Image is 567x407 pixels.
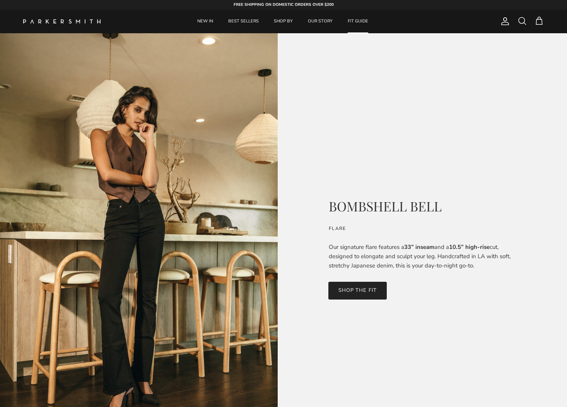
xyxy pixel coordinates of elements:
[234,2,334,7] strong: FREE SHIPPING ON DOMESTIC ORDERS OVER $200
[329,242,516,270] p: Our signature flare features a and a cut, designed to elongate and sculpt your leg. Handcrafted i...
[341,10,375,33] a: FIT GUIDE
[115,10,450,33] div: Primary
[328,282,386,300] a: SHOP THE FIT
[23,19,101,24] img: Parker Smith
[190,10,220,33] a: NEW IN
[449,243,490,251] strong: 10.5” high-rise
[329,226,516,232] div: FLARE
[329,198,516,214] h2: BOMBSHELL BELL
[497,17,510,26] a: Account
[221,10,266,33] a: BEST SELLERS
[301,10,340,33] a: OUR STORY
[404,243,434,251] strong: 33” inseam
[267,10,300,33] a: SHOP BY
